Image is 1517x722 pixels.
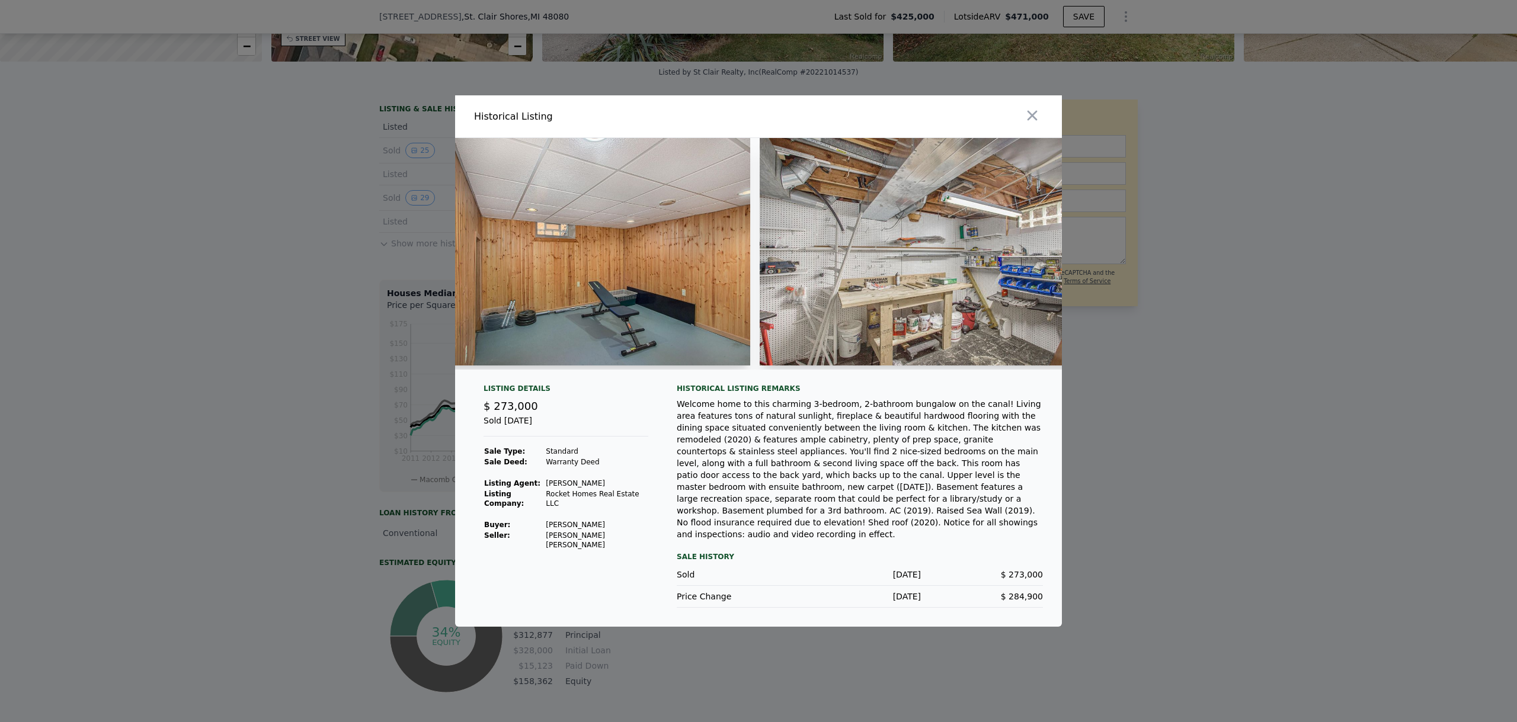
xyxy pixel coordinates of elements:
div: [DATE] [799,591,921,602]
strong: Seller : [484,531,510,540]
td: [PERSON_NAME] [PERSON_NAME] [545,530,648,550]
strong: Listing Company: [484,490,524,508]
span: $ 273,000 [484,400,538,412]
td: [PERSON_NAME] [545,519,648,530]
div: Historical Listing remarks [677,384,1043,393]
div: Sold [677,569,799,580]
div: Welcome home to this charming 3-bedroom, 2-bathroom bungalow on the canal! Living area features t... [677,398,1043,540]
td: [PERSON_NAME] [545,478,648,489]
div: Price Change [677,591,799,602]
div: Sold [DATE] [484,415,648,437]
img: Property Img [409,138,750,365]
strong: Sale Type: [484,447,525,455]
span: $ 273,000 [1001,570,1043,579]
td: Warranty Deed [545,457,648,467]
div: Listing Details [484,384,648,398]
strong: Listing Agent: [484,479,540,487]
td: Rocket Homes Real Estate LLC [545,489,648,509]
strong: Sale Deed: [484,458,527,466]
div: Sale History [677,550,1043,564]
strong: Buyer : [484,521,510,529]
span: $ 284,900 [1001,592,1043,601]
img: Property Img [760,138,1101,365]
div: Historical Listing [474,110,754,124]
td: Standard [545,446,648,457]
div: [DATE] [799,569,921,580]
